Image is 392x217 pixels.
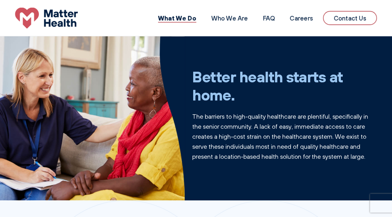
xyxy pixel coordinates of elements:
a: FAQ [263,14,275,22]
a: What We Do [158,14,196,22]
p: The barriers to high-quality healthcare are plentiful, specifically in the senior community. A la... [192,111,377,162]
a: Contact Us [323,11,377,25]
a: Careers [290,14,313,22]
a: Who We Are [211,14,248,22]
h1: Better health starts at home. [192,68,377,104]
